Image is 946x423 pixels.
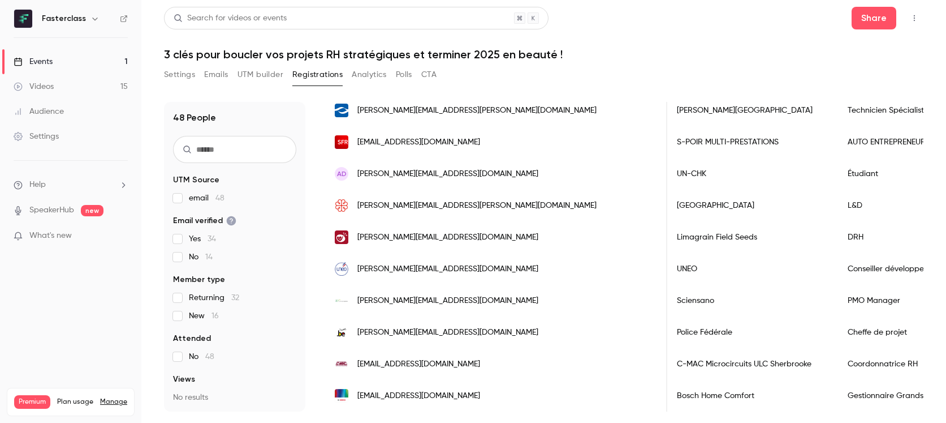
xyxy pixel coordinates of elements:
[58,72,87,80] div: Domaine
[141,72,173,80] div: Mots-clés
[189,193,224,204] span: email
[666,158,836,190] div: UN-CHK
[357,136,480,148] span: [EMAIL_ADDRESS][DOMAIN_NAME]
[29,179,46,191] span: Help
[852,7,896,29] button: Share
[128,71,137,80] img: tab_keywords_by_traffic_grey.svg
[666,317,836,348] div: Police Fédérale
[335,389,348,403] img: fr.bosch.com
[666,126,836,158] div: S-POIR MULTI-PRESTATIONS
[666,348,836,380] div: C-MAC Microcircuits ULC Sherbrooke
[357,390,480,402] span: [EMAIL_ADDRESS][DOMAIN_NAME]
[352,66,387,84] button: Analytics
[335,262,348,276] img: groupe-uneo.fr
[174,12,287,24] div: Search for videos or events
[666,221,836,253] div: Limagrain Field Seeds
[14,56,53,67] div: Events
[189,233,216,245] span: Yes
[189,292,239,304] span: Returning
[357,263,538,275] span: [PERSON_NAME][EMAIL_ADDRESS][DOMAIN_NAME]
[237,66,283,84] button: UTM builder
[357,168,538,180] span: [PERSON_NAME][EMAIL_ADDRESS][DOMAIN_NAME]
[14,395,50,409] span: Premium
[231,294,239,302] span: 32
[666,285,836,317] div: Sciensano
[335,230,348,244] img: limagrain.com
[189,251,213,263] span: No
[205,353,214,361] span: 48
[357,105,597,117] span: [PERSON_NAME][EMAIL_ADDRESS][PERSON_NAME][DOMAIN_NAME]
[18,18,27,27] img: logo_orange.svg
[357,358,480,370] span: [EMAIL_ADDRESS][DOMAIN_NAME]
[666,380,836,412] div: Bosch Home Comfort
[14,131,59,142] div: Settings
[357,327,538,339] span: [PERSON_NAME][EMAIL_ADDRESS][DOMAIN_NAME]
[173,111,216,125] h1: 48 People
[335,199,348,212] img: montreal.ca
[173,392,296,403] p: No results
[337,169,347,179] span: AD
[335,135,348,149] img: neuf.fr
[14,106,64,117] div: Audience
[335,357,348,371] img: cmac.com
[173,274,225,285] span: Member type
[335,326,348,339] img: police.belgium.eu
[396,66,412,84] button: Polls
[81,205,103,216] span: new
[335,294,348,307] img: sciensano.be
[46,71,55,80] img: tab_domain_overview_orange.svg
[164,48,923,61] h1: 3 clés pour boucler vos projets RH stratégiques et terminer 2025 en beauté !
[666,190,836,221] div: [GEOGRAPHIC_DATA]
[215,194,224,202] span: 48
[421,66,437,84] button: CTA
[189,310,219,322] span: New
[189,351,214,362] span: No
[57,398,93,407] span: Plan usage
[173,374,195,385] span: Views
[29,230,72,242] span: What's new
[292,66,343,84] button: Registrations
[205,253,213,261] span: 14
[173,333,211,344] span: Attended
[14,81,54,92] div: Videos
[211,312,219,320] span: 16
[14,179,128,191] li: help-dropdown-opener
[204,66,228,84] button: Emails
[357,200,597,212] span: [PERSON_NAME][EMAIL_ADDRESS][PERSON_NAME][DOMAIN_NAME]
[666,253,836,285] div: UNEO
[100,398,127,407] a: Manage
[173,174,219,186] span: UTM Source
[18,29,27,39] img: website_grey.svg
[173,215,236,227] span: Email verified
[29,29,128,39] div: Domaine: [DOMAIN_NAME]
[666,95,836,126] div: [PERSON_NAME][GEOGRAPHIC_DATA]
[357,295,538,307] span: [PERSON_NAME][EMAIL_ADDRESS][DOMAIN_NAME]
[29,204,74,216] a: SpeakerHub
[32,18,55,27] div: v 4.0.25
[42,13,86,24] h6: Fasterclass
[335,104,348,117] img: crl.com
[357,232,538,243] span: [PERSON_NAME][EMAIL_ADDRESS][DOMAIN_NAME]
[208,235,216,243] span: 34
[14,10,32,28] img: Fasterclass
[164,66,195,84] button: Settings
